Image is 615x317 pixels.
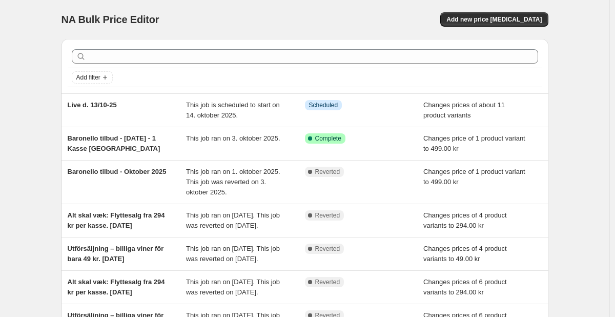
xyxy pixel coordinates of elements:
[440,12,548,27] button: Add new price [MEDICAL_DATA]
[315,278,340,286] span: Reverted
[68,278,165,296] span: Alt skal væk: Flyttesalg fra 294 kr per kasse. [DATE]
[76,73,100,82] span: Add filter
[61,14,159,25] span: NA Bulk Price Editor
[186,211,280,229] span: This job ran on [DATE]. This job was reverted on [DATE].
[72,71,113,84] button: Add filter
[315,245,340,253] span: Reverted
[186,101,280,119] span: This job is scheduled to start on 14. oktober 2025.
[68,101,117,109] span: Live d. 13/10-25
[423,168,525,186] span: Changes price of 1 product variant to 499.00 kr
[186,168,280,196] span: This job ran on 1. oktober 2025. This job was reverted on 3. oktober 2025.
[423,245,507,263] span: Changes prices of 4 product variants to 49.00 kr
[309,101,338,109] span: Scheduled
[186,278,280,296] span: This job ran on [DATE]. This job was reverted on [DATE].
[446,15,542,24] span: Add new price [MEDICAL_DATA]
[68,168,167,175] span: Baronello tilbud - Oktober 2025
[315,134,341,143] span: Complete
[186,245,280,263] span: This job ran on [DATE]. This job was reverted on [DATE].
[315,211,340,220] span: Reverted
[68,245,164,263] span: Utförsäljning – billiga viner för bara 49 kr. [DATE]
[186,134,280,142] span: This job ran on 3. oktober 2025.
[68,134,160,152] span: Baronello tilbud - [DATE] - 1 Kasse [GEOGRAPHIC_DATA]
[315,168,340,176] span: Reverted
[423,211,507,229] span: Changes prices of 4 product variants to 294.00 kr
[423,278,507,296] span: Changes prices of 6 product variants to 294.00 kr
[423,134,525,152] span: Changes price of 1 product variant to 499.00 kr
[68,211,165,229] span: Alt skal væk: Flyttesalg fra 294 kr per kasse. [DATE]
[423,101,505,119] span: Changes prices of about 11 product variants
